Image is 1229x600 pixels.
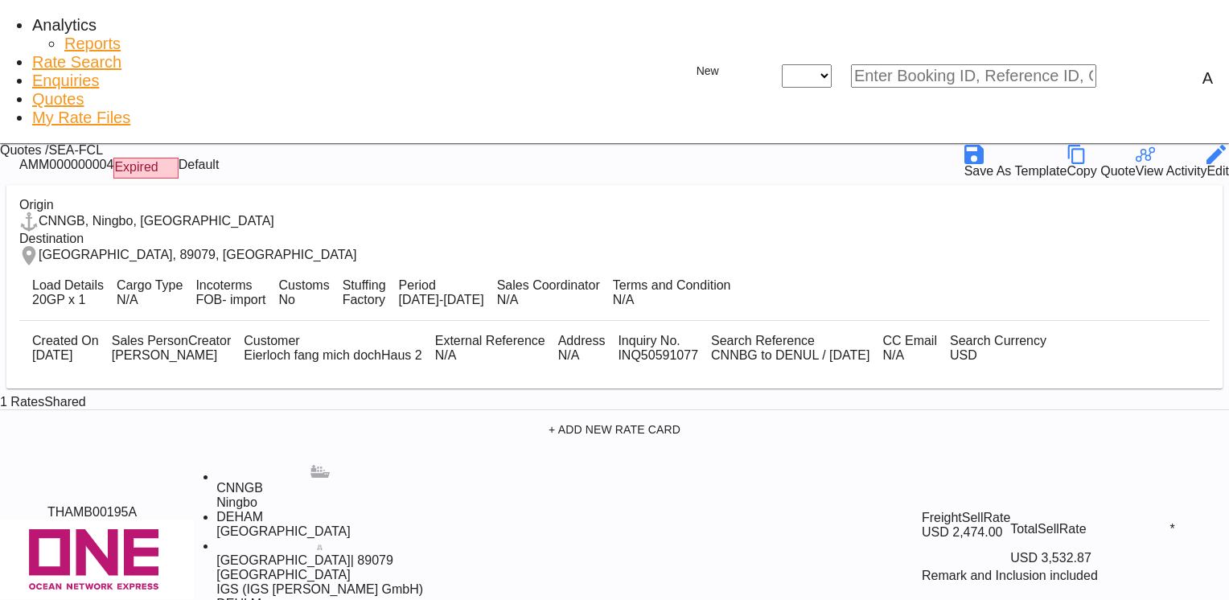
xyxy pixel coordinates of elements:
[1206,145,1229,179] div: Edit
[188,334,231,347] span: Creator
[19,246,356,265] div: Ulm, 89079, Germany
[945,145,964,164] div: Quote PDF is not available at this time
[1136,145,1207,179] div: View Activity
[964,145,1067,179] div: Save As Template
[677,62,697,81] md-icon: icon-plus 400-fg
[64,35,121,52] span: Reports
[32,16,97,35] div: Analytics
[216,553,423,597] div: Delivery Ulm | 89079 Germany
[950,348,1046,363] div: USD
[1091,549,1111,569] md-icon: icon-chevron-down
[882,334,937,348] div: CC Email
[244,348,421,363] div: Eierloch fang mich doch
[558,334,606,348] div: Address
[32,53,121,71] span: Rate Search
[32,278,104,293] div: Load Details
[1010,511,1175,549] div: Total Rate
[32,16,97,34] span: Analytics
[113,158,178,179] div: Change Status Here
[1202,69,1213,88] div: A
[216,481,423,510] div: Port of Loading Ningbo
[618,348,698,363] div: INQ50591077
[222,293,265,307] div: - import
[216,539,423,553] div: Delivery ModeService Type -
[114,160,158,174] span: Expired
[32,72,99,90] a: Enquiries
[244,334,421,348] div: Customer
[922,569,1229,583] div: Remark and Inclusion included
[216,553,354,567] span: [GEOGRAPHIC_DATA]
[669,55,746,88] button: icon-plus 400-fgNewicon-chevron-down
[1038,522,1059,536] span: Sell
[32,109,130,126] span: My Rate Files
[1151,68,1170,88] span: Help
[216,582,423,597] div: IGS (IGS [PERSON_NAME] GmbH)
[32,109,130,127] a: My Rate Files
[497,293,600,307] div: N/A
[279,293,330,307] div: No
[179,158,220,172] div: Default
[310,462,330,481] md-icon: assets/icons/custom/ship-fill.svg
[1067,164,1135,179] div: Copy Quote
[10,395,44,409] span: Rates
[399,278,484,293] div: Period
[962,511,984,524] span: Sell
[613,278,731,293] div: Terms and Condition
[1170,522,1175,536] span: Subject to Remarks
[1067,145,1135,179] div: Copy Quote
[216,481,423,495] div: CNNGB
[1096,64,1116,88] span: icon-magnify
[47,505,137,520] div: Contract / Rate Agreement / Tariff / Spot Pricing Reference Number: THAMB00195A
[435,348,545,363] div: N/A
[618,334,698,348] div: Inquiry No.
[158,158,178,178] md-icon: icon-chevron-down
[851,64,1096,88] input: Enter Booking ID, Reference ID, Order ID
[19,158,113,179] div: AMM000000004
[216,524,423,539] div: [GEOGRAPHIC_DATA]
[357,553,393,567] span: 89079
[1093,516,1164,545] button: Spot Rates are dynamic & can fluctuate with time
[832,67,851,86] md-icon: icon-chevron-down
[399,293,484,307] div: 15 Oct 2024
[351,553,354,567] span: |
[762,65,782,84] md-icon: icon-close
[497,278,600,293] div: Sales Coordinator
[964,164,1067,179] div: Save As Template
[1136,164,1207,179] div: View Activity
[711,348,869,363] div: CNNBG to DENUL / 13 Oct 2024
[945,145,964,164] md-icon: icon-refresh
[343,278,386,293] div: Stuffing
[32,90,84,108] span: Quotes
[1010,549,1175,569] div: USD 3,532.87
[195,293,222,307] div: FOB
[112,348,232,363] div: Axel Strege
[32,72,99,89] span: Enquiries
[19,212,274,232] div: CNNGB, Ningbo, Asia Pacific
[32,348,99,363] div: 8 Oct 2024
[1116,67,1135,86] div: icon-magnify
[950,334,1046,348] div: Search Currency
[216,510,423,539] div: Port of Discharge Hamburg
[19,232,1210,246] div: Destination
[117,278,183,293] div: Cargo Type
[112,334,232,348] div: Sales Person
[1206,164,1229,179] div: Edit
[117,293,183,307] div: N/A
[32,53,121,72] a: Rate Search
[343,293,386,307] div: Factory Stuffing
[922,525,1010,540] div: USD 2,474.00
[613,293,731,307] div: N/A
[922,511,1010,525] div: Freight Rate
[216,495,423,510] div: Ningbo
[32,293,104,307] div: 20GP x 1
[48,143,103,157] span: SEA-FCL
[47,505,137,520] span: THAMB00195A
[6,415,1223,444] button: + Add New Rate Card
[435,334,545,348] div: External Reference
[719,62,738,81] md-icon: icon-chevron-down
[1096,67,1116,86] md-icon: icon-magnify
[39,214,274,228] span: CNNGB, Ningbo, [GEOGRAPHIC_DATA]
